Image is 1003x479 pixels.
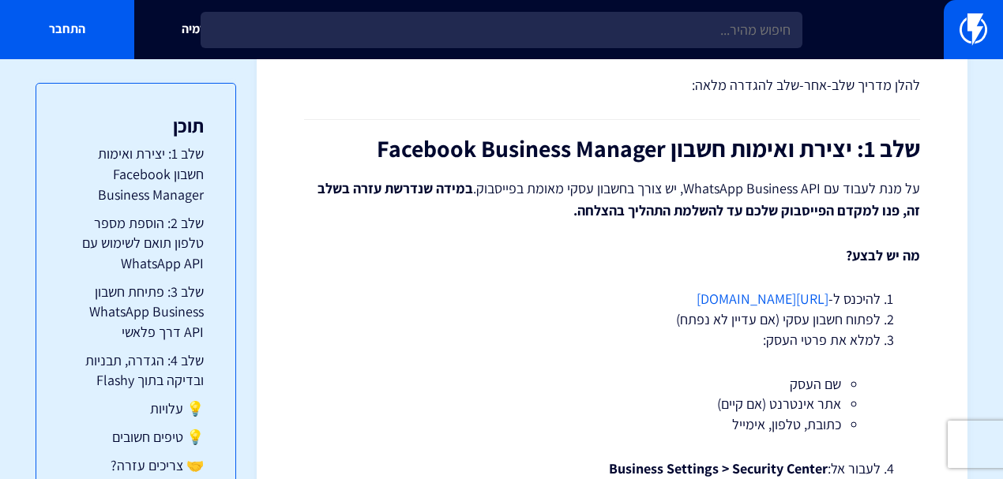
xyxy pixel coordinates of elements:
a: [URL][DOMAIN_NAME] [697,290,828,308]
h2: שלב 1: יצירת ואימות חשבון Facebook Business Manager [304,136,920,162]
a: שלב 4: הגדרה, תבניות ובדיקה בתוך Flashy [68,350,204,391]
p: להלן מדריך שלב-אחר-שלב להגדרה מלאה: [304,75,920,95]
li: להיכנס ל- [344,289,881,309]
strong: Business Settings > Security Center [609,459,828,477]
strong: במידה שנדרשת עזרה בשלב זה, פנו למקדם הפייסבוק שלכם עד להשלמת התהליך בהצלחה. [317,179,920,219]
li: כתובת, טלפון, אימייל [383,414,841,435]
a: שלב 3: פתיחת חשבון WhatsApp Business API דרך פלאשי [68,282,204,342]
a: שלב 2: הוספת מספר טלפון תואם לשימוש עם WhatsApp API [68,213,204,274]
a: 💡 טיפים חשובים [68,427,204,447]
h3: תוכן [68,115,204,136]
li: לפתוח חשבון עסקי (אם עדיין לא נפתח) [344,309,881,330]
li: לעבור אל: [344,458,881,479]
a: 🤝 צריכים עזרה? [68,455,204,476]
p: על מנת לעבוד עם WhatsApp Business API, יש צורך בחשבון עסקי מאומת בפייסבוק. [304,178,920,222]
a: שלב 1: יצירת ואימות חשבון Facebook Business Manager [68,144,204,204]
li: למלא את פרטי העסק: [344,330,881,435]
li: אתר אינטרנט (אם קיים) [383,394,841,414]
a: 💡 עלויות [68,399,204,419]
input: חיפוש מהיר... [201,12,802,48]
li: שם העסק [383,374,841,395]
strong: מה יש לבצע? [846,246,920,264]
